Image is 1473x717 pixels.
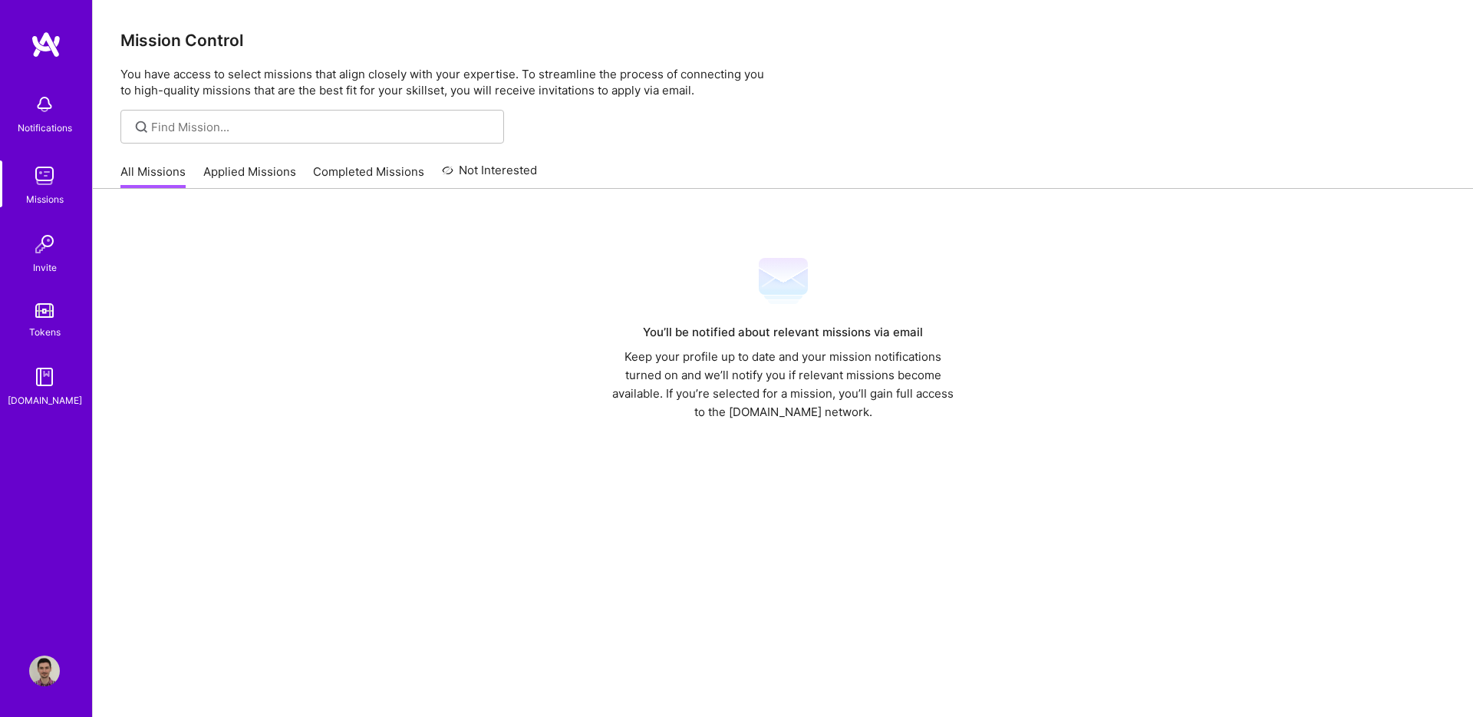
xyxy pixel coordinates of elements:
img: teamwork [29,160,60,191]
a: Applied Missions [203,164,296,189]
div: Missions [26,191,64,207]
a: Completed Missions [313,164,424,189]
i: icon SearchGrey [133,118,150,136]
div: Notifications [18,120,72,136]
p: You have access to select missions that align closely with your expertise. To streamline the proc... [120,66,1445,98]
input: Find Mission... [151,119,493,135]
img: Mail [759,256,808,306]
div: You’ll be notified about relevant missions via email [606,323,961,342]
a: User Avatar [25,656,64,686]
a: All Missions [120,164,186,189]
a: Not Interested [442,161,538,189]
img: User Avatar [29,656,60,686]
img: guide book [29,362,60,392]
div: Invite [33,259,57,276]
img: tokens [35,303,54,318]
img: logo [31,31,61,58]
div: [DOMAIN_NAME] [8,392,82,408]
div: Keep your profile up to date and your mission notifications turned on and we’ll notify you if rel... [606,348,961,421]
img: bell [29,89,60,120]
h3: Mission Control [120,31,1445,50]
img: Invite [29,229,60,259]
div: Tokens [29,324,61,340]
